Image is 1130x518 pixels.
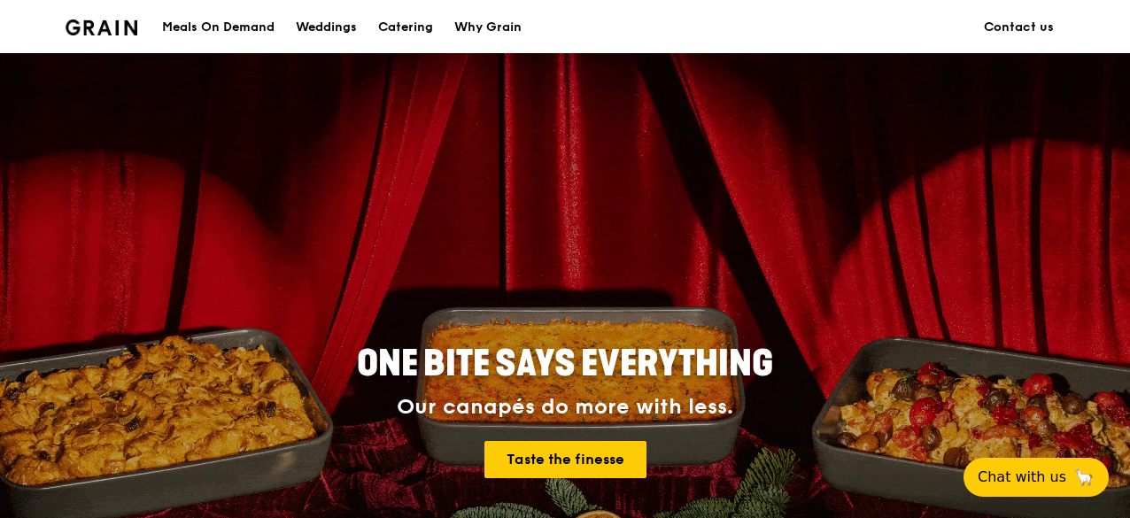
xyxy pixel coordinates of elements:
button: Chat with us🦙 [964,458,1109,497]
a: Contact us [973,1,1064,54]
a: Catering [368,1,444,54]
div: Why Grain [454,1,522,54]
div: Our canapés do more with less. [246,395,884,420]
a: Weddings [285,1,368,54]
img: Grain [66,19,137,35]
span: 🦙 [1073,467,1095,488]
div: Meals On Demand [162,1,275,54]
a: Taste the finesse [484,441,646,478]
span: ONE BITE SAYS EVERYTHING [357,343,773,385]
a: Why Grain [444,1,532,54]
div: Weddings [296,1,357,54]
div: Catering [378,1,433,54]
span: Chat with us [978,467,1066,488]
